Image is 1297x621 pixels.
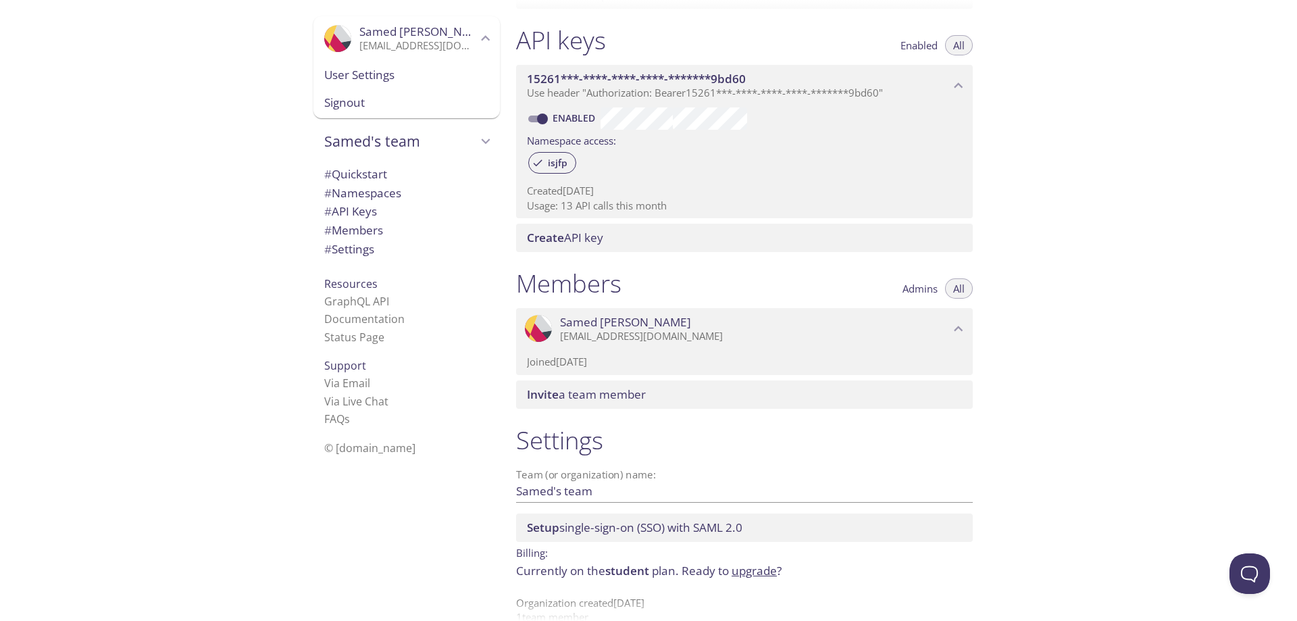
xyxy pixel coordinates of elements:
div: Samed Deger [313,16,500,61]
span: Support [324,358,366,373]
span: Quickstart [324,166,387,182]
label: Team (or organization) name: [516,470,657,480]
div: Samed Deger [516,308,973,350]
div: Team Settings [313,240,500,259]
span: Ready to ? [682,563,782,578]
span: Samed [PERSON_NAME] [560,315,691,330]
span: # [324,166,332,182]
span: Namespaces [324,185,401,201]
a: Via Email [324,376,370,391]
span: # [324,203,332,219]
p: Usage: 13 API calls this month [527,199,962,213]
h1: Members [516,268,621,299]
span: # [324,241,332,257]
a: Via Live Chat [324,394,388,409]
h1: API keys [516,25,606,55]
span: Settings [324,241,374,257]
div: Setup SSO [516,514,973,542]
div: Quickstart [313,165,500,184]
a: GraphQL API [324,294,389,309]
span: # [324,185,332,201]
a: Documentation [324,312,405,326]
button: Admins [894,278,946,299]
span: isjfp [540,157,576,169]
p: [EMAIL_ADDRESS][DOMAIN_NAME] [560,330,950,343]
div: API Keys [313,202,500,221]
p: Billing: [516,542,973,562]
p: [EMAIL_ADDRESS][DOMAIN_NAME] [359,39,477,53]
div: User Settings [313,61,500,89]
p: Created [DATE] [527,184,962,198]
span: API Keys [324,203,377,219]
div: Samed's team [313,124,500,159]
button: All [945,278,973,299]
span: © [DOMAIN_NAME] [324,441,415,455]
h1: Settings [516,425,973,455]
div: Invite a team member [516,380,973,409]
p: Currently on the plan. [516,562,973,580]
div: Members [313,221,500,240]
span: # [324,222,332,238]
span: Signout [324,94,489,111]
div: Signout [313,89,500,118]
span: Resources [324,276,378,291]
div: isjfp [528,152,576,174]
span: single-sign-on (SSO) with SAML 2.0 [527,520,742,535]
p: Joined [DATE] [527,355,962,369]
span: a team member [527,387,646,402]
span: API key [527,230,603,245]
span: student [605,563,649,578]
span: Invite [527,387,559,402]
span: User Settings [324,66,489,84]
div: Create API Key [516,224,973,252]
a: upgrade [732,563,777,578]
a: Enabled [551,111,601,124]
span: Samed [PERSON_NAME] [359,24,490,39]
div: Namespaces [313,184,500,203]
a: Status Page [324,330,384,345]
span: Create [527,230,564,245]
button: Enabled [892,35,946,55]
span: Samed's team [324,132,477,151]
iframe: Help Scout Beacon - Open [1229,553,1270,594]
span: Setup [527,520,559,535]
button: All [945,35,973,55]
label: Namespace access: [527,130,616,149]
a: FAQ [324,412,350,426]
span: s [345,412,350,426]
span: Members [324,222,383,238]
